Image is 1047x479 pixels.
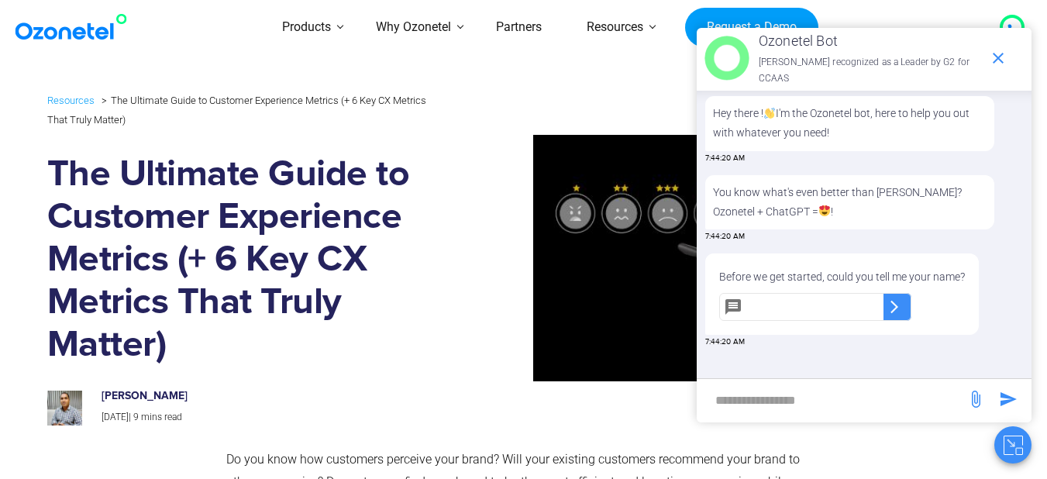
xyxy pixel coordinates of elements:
[960,384,991,415] span: send message
[704,36,749,81] img: header
[764,108,775,119] img: 👋
[133,412,139,422] span: 9
[47,391,82,426] img: prashanth-kancherla_avatar-200x200.jpeg
[993,384,1024,415] span: send message
[705,336,745,348] span: 7:44:20 AM
[719,267,965,287] p: Before we get started, could you tell me your name?
[102,390,429,403] h6: [PERSON_NAME]
[704,387,959,415] div: new-msg-input
[705,231,745,243] span: 7:44:20 AM
[759,29,981,53] p: Ozonetel Bot
[705,153,745,164] span: 7:44:20 AM
[685,8,818,48] a: Request a Demo
[102,412,129,422] span: [DATE]
[47,91,95,109] a: Resources
[47,91,426,125] li: The Ultimate Guide to Customer Experience Metrics (+ 6 Key CX Metrics That Truly Matter)
[759,54,981,88] p: [PERSON_NAME] recognized as a Leader by G2 for CCAAS
[713,104,987,143] p: Hey there ! I'm the Ozonetel bot, here to help you out with whatever you need!
[994,426,1032,463] button: Close chat
[141,412,182,422] span: mins read
[713,183,987,222] p: You know what's even better than [PERSON_NAME]? Ozonetel + ChatGPT = !
[102,409,429,426] p: |
[819,205,830,216] img: 😍
[47,153,445,367] h1: The Ultimate Guide to Customer Experience Metrics (+ 6 Key CX Metrics That Truly Matter)
[983,43,1014,74] span: end chat or minimize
